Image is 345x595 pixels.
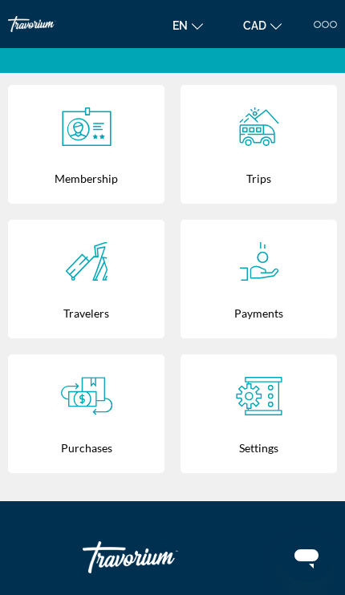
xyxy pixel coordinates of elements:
[189,422,329,473] div: Settings
[189,287,329,338] div: Payments
[243,19,266,32] span: CAD
[8,354,164,473] a: Purchases
[16,422,156,473] div: Purchases
[8,85,164,204] a: Membership
[281,531,332,582] iframe: Button to launch messaging window
[16,152,156,204] div: Membership
[235,14,290,37] button: Change currency
[181,85,337,204] a: Trips
[181,354,337,473] a: Settings
[164,14,211,37] button: Change language
[16,287,156,338] div: Travelers
[83,533,243,581] a: Travorium
[8,220,164,338] a: Travelers
[181,220,337,338] a: Payments
[172,19,188,32] span: en
[189,152,329,204] div: Trips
